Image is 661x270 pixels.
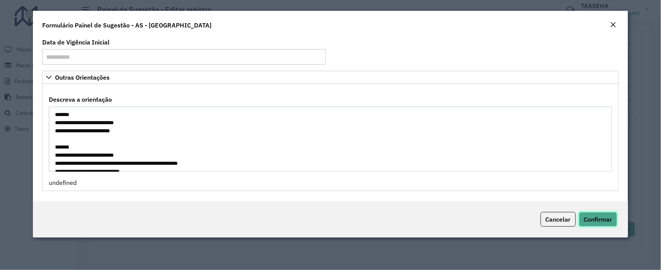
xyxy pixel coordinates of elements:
div: Outras Orientações [42,84,618,191]
em: Fechar [610,22,616,28]
span: Cancelar [546,215,571,223]
button: Confirmar [579,212,617,227]
button: Cancelar [541,212,576,227]
label: Data de Vigência Inicial [42,38,110,47]
button: Close [608,20,619,30]
label: Descreva a orientação [49,95,112,104]
span: Outras Orientações [55,74,110,80]
h4: Formulário Painel de Sugestão - AS - [GEOGRAPHIC_DATA] [42,21,211,30]
a: Outras Orientações [42,71,618,84]
span: undefined [49,179,77,186]
span: Confirmar [584,215,612,223]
